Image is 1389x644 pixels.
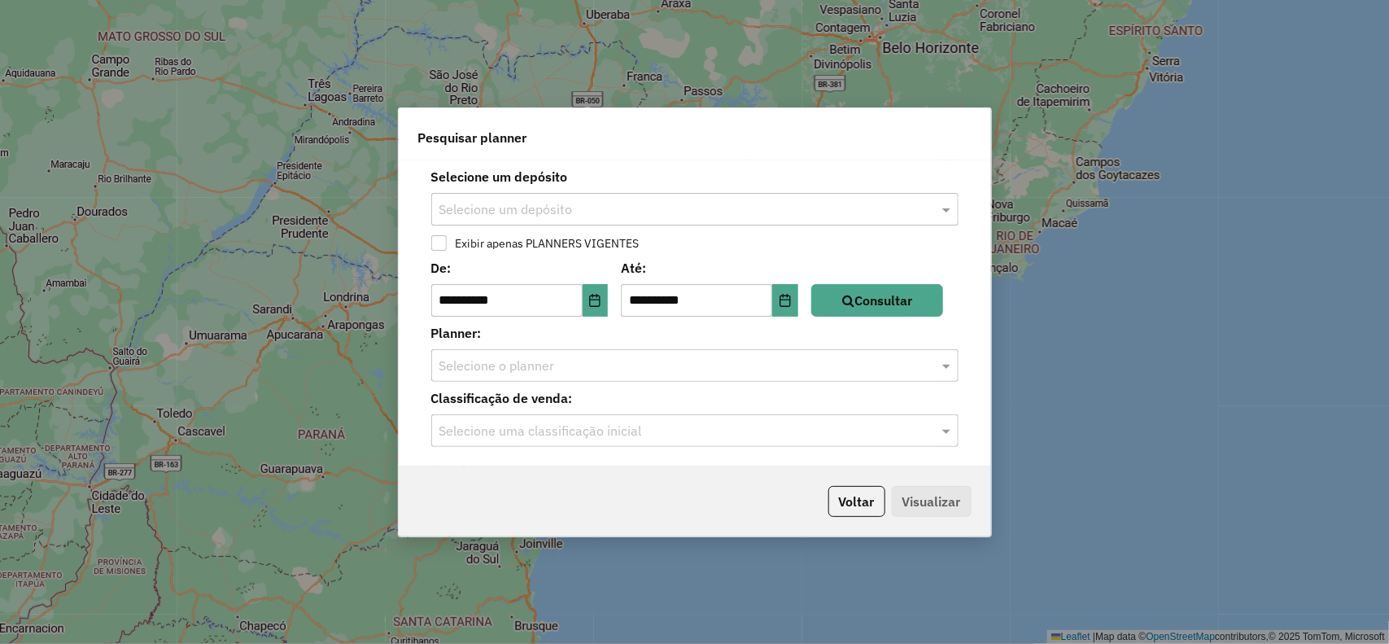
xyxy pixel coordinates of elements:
label: Classificação de venda: [422,388,968,408]
label: Selecione um depósito [422,167,968,186]
label: De: [431,258,609,278]
button: Choose Date [583,284,609,317]
button: Consultar [811,284,943,317]
label: Exibir apenas PLANNERS VIGENTES [448,238,640,249]
button: Voltar [828,486,885,517]
label: Planner: [422,323,968,343]
label: Até: [621,258,798,278]
button: Choose Date [772,284,798,317]
span: Pesquisar planner [418,128,527,147]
